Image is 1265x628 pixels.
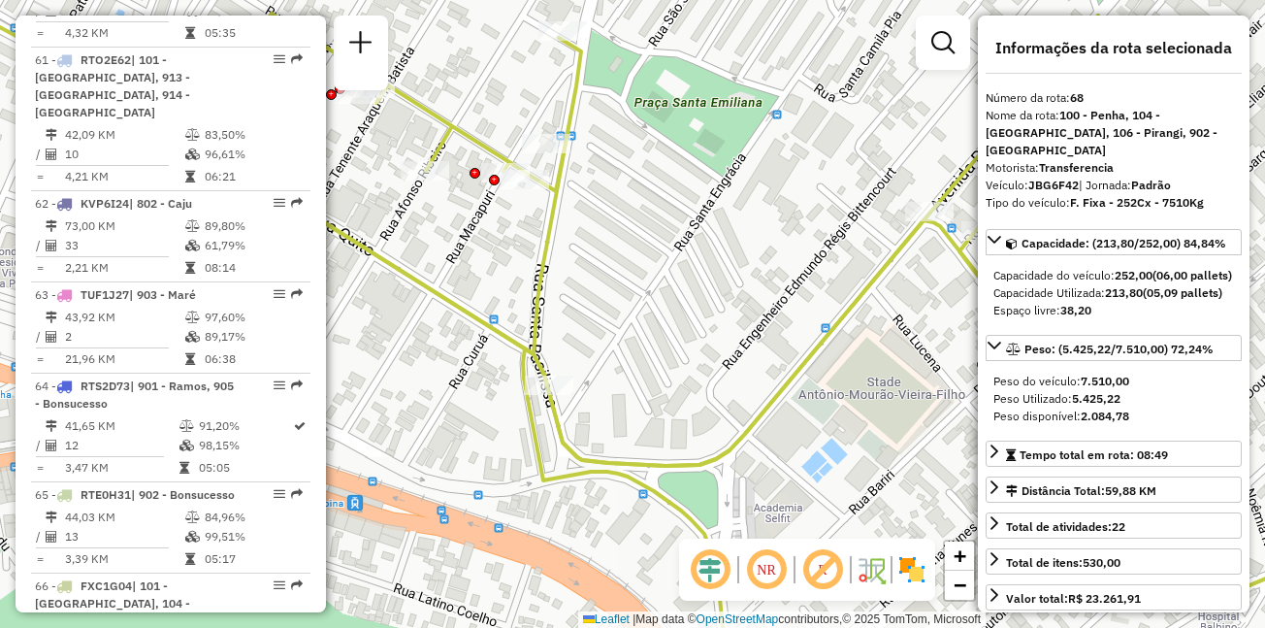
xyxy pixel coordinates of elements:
[856,554,887,585] img: Fluxo de ruas
[35,487,235,502] span: 65 -
[1020,447,1168,462] span: Tempo total em rota: 08:49
[274,53,285,65] em: Opções
[64,508,184,527] td: 44,03 KM
[129,196,192,211] span: | 802 - Caju
[274,197,285,209] em: Opções
[1070,90,1084,105] strong: 68
[46,440,57,451] i: Total de Atividades
[35,379,234,411] span: | 901 - Ramos, 905 - Bonsucesso
[341,23,380,67] a: Nova sessão e pesquisa
[632,612,635,626] span: |
[198,458,292,478] td: 05:05
[35,578,190,628] span: 66 -
[35,287,196,302] span: 63 -
[204,23,302,43] td: 05:35
[185,149,200,160] i: % de utilização da cubagem
[896,554,927,585] img: Exibir/Ocultar setores
[986,548,1242,575] a: Total de itens:530,00
[993,302,1234,319] div: Espaço livre:
[64,327,184,347] td: 2
[986,512,1242,539] a: Total de atividades:22
[274,488,285,500] em: Opções
[185,553,195,565] i: Tempo total em rota
[35,349,45,369] td: =
[1105,285,1143,300] strong: 213,80
[1105,483,1156,498] span: 59,88 KM
[687,546,733,593] span: Ocultar deslocamento
[204,308,302,327] td: 97,60%
[46,312,57,323] i: Distância Total
[35,196,192,211] span: 62 -
[64,167,184,186] td: 4,21 KM
[64,308,184,327] td: 43,92 KM
[35,23,45,43] td: =
[35,379,234,411] span: 64 -
[1131,178,1171,192] strong: Padrão
[46,512,57,523] i: Distância Total
[1112,519,1125,534] strong: 22
[185,531,200,543] i: % de utilização da cubagem
[204,125,302,145] td: 83,50%
[986,584,1242,611] a: Valor total:R$ 23.261,91
[578,611,986,628] div: Map data © contributors,© 2025 TomTom, Microsoft
[1072,391,1120,406] strong: 5.425,22
[291,488,303,500] em: Rota exportada
[64,549,184,569] td: 3,39 KM
[986,194,1242,212] div: Tipo do veículo:
[185,27,195,39] i: Tempo total em rota
[1115,268,1152,282] strong: 252,00
[986,365,1242,433] div: Peso: (5.425,22/7.510,00) 72,24%
[986,107,1242,159] div: Nome da rota:
[204,508,302,527] td: 84,96%
[129,287,196,302] span: | 903 - Maré
[1081,409,1129,423] strong: 2.084,78
[81,487,131,502] span: RTE0H31
[993,374,1129,388] span: Peso do veículo:
[986,39,1242,57] h4: Informações da rota selecionada
[1081,374,1129,388] strong: 7.510,00
[945,571,974,600] a: Zoom out
[1028,178,1079,192] strong: JBG6F42
[1152,268,1232,282] strong: (06,00 pallets)
[46,220,57,232] i: Distância Total
[185,129,200,141] i: % de utilização do peso
[35,52,190,119] span: | 101 - [GEOGRAPHIC_DATA], 913 - [GEOGRAPHIC_DATA], 914 - [GEOGRAPHIC_DATA]
[294,420,306,432] i: Rota otimizada
[64,236,184,255] td: 33
[1060,303,1091,317] strong: 38,20
[291,197,303,209] em: Rota exportada
[954,544,966,568] span: +
[1006,482,1156,500] div: Distância Total:
[986,177,1242,194] div: Veículo:
[64,145,184,164] td: 10
[1006,590,1141,608] div: Valor total:
[185,312,200,323] i: % de utilização do peso
[179,420,194,432] i: % de utilização do peso
[1143,285,1222,300] strong: (05,09 pallets)
[1070,195,1204,210] strong: F. Fixa - 252Cx - 7510Kg
[986,335,1242,361] a: Peso: (5.425,22/7.510,00) 72,24%
[185,171,195,182] i: Tempo total em rota
[986,441,1242,467] a: Tempo total em rota: 08:49
[1024,342,1214,356] span: Peso: (5.425,22/7.510,00) 72,24%
[1006,519,1125,534] span: Total de atividades:
[697,612,779,626] a: OpenStreetMap
[1079,178,1171,192] span: | Jornada:
[204,258,302,278] td: 08:14
[35,145,45,164] td: /
[1039,160,1114,175] strong: Transferencia
[1022,236,1226,250] span: Capacidade: (213,80/252,00) 84,84%
[986,108,1217,157] strong: 100 - Penha, 104 - [GEOGRAPHIC_DATA], 106 - Pirangi, 902 - [GEOGRAPHIC_DATA]
[198,416,292,436] td: 91,20%
[204,327,302,347] td: 89,17%
[64,258,184,278] td: 2,21 KM
[46,240,57,251] i: Total de Atividades
[291,579,303,591] em: Rota exportada
[185,512,200,523] i: % de utilização do peso
[986,229,1242,255] a: Capacidade: (213,80/252,00) 84,84%
[583,612,630,626] a: Leaflet
[198,436,292,455] td: 98,15%
[204,549,302,569] td: 05:17
[81,196,129,211] span: KVP6I24
[799,546,846,593] span: Exibir rótulo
